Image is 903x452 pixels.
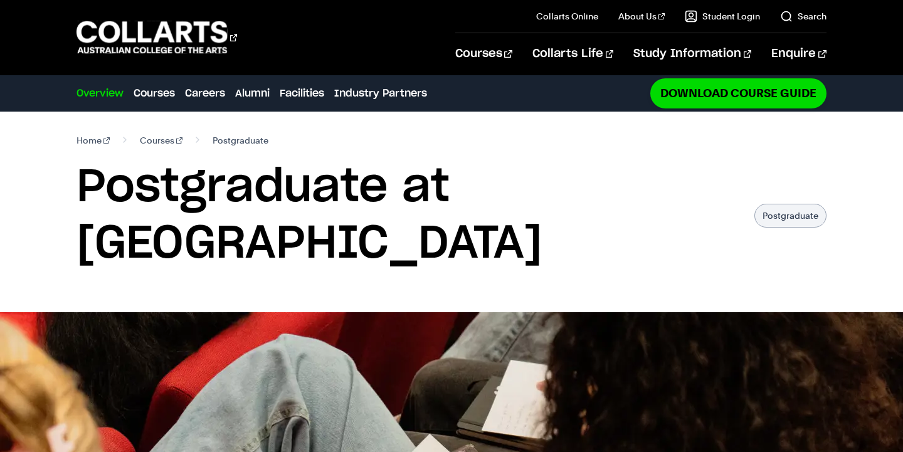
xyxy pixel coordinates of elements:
a: Alumni [235,86,270,101]
a: Study Information [633,33,751,75]
h1: Postgraduate at [GEOGRAPHIC_DATA] [77,159,741,272]
div: Go to homepage [77,19,237,55]
a: Courses [134,86,175,101]
a: Facilities [280,86,324,101]
a: Search [780,10,826,23]
a: Courses [140,132,182,149]
a: Collarts Life [532,33,613,75]
a: Industry Partners [334,86,427,101]
a: About Us [618,10,665,23]
p: Postgraduate [754,204,826,228]
a: Overview [77,86,124,101]
a: Student Login [685,10,760,23]
a: Download Course Guide [650,78,826,108]
span: Postgraduate [213,132,268,149]
a: Collarts Online [536,10,598,23]
a: Home [77,132,110,149]
a: Careers [185,86,225,101]
a: Enquire [771,33,826,75]
a: Courses [455,33,512,75]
